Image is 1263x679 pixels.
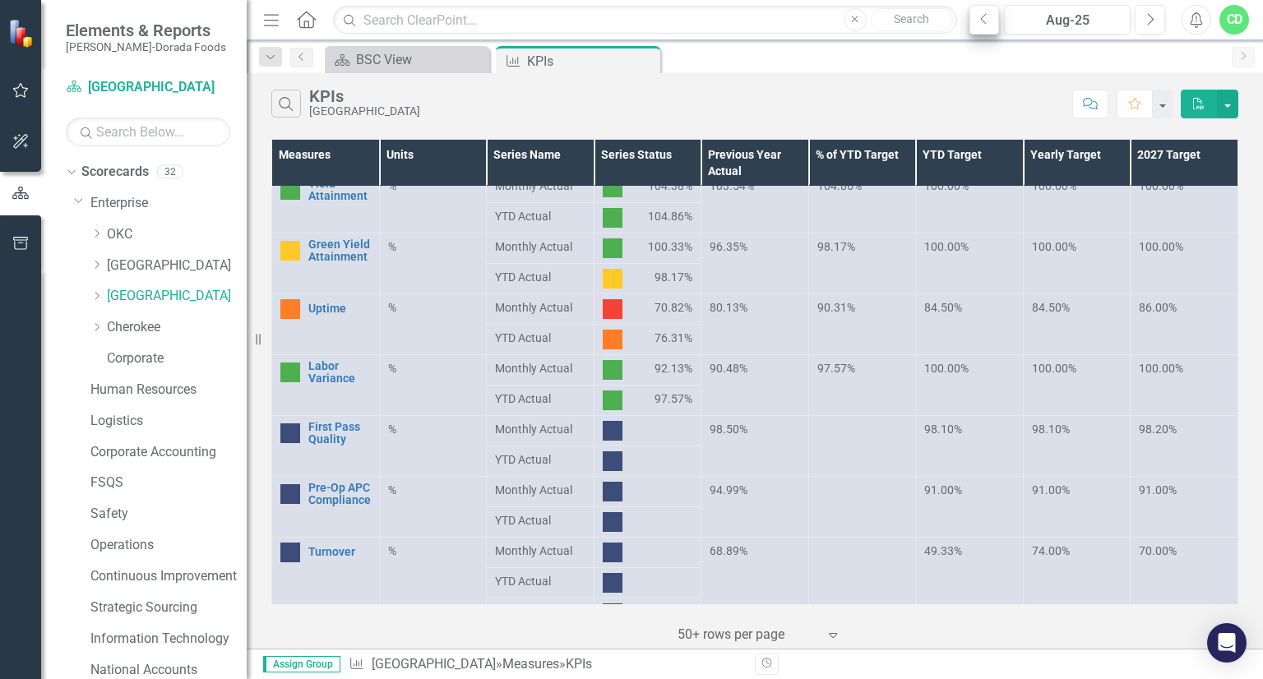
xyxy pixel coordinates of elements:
[280,543,300,562] img: No Information
[527,51,656,72] div: KPIs
[710,362,747,375] span: 90.48%
[388,301,396,314] span: %
[1032,423,1070,436] span: 98.10%
[272,416,380,477] td: Double-Click to Edit Right Click for Context Menu
[495,238,585,255] span: Monthly Actual
[495,482,585,498] span: Monthly Actual
[90,536,247,555] a: Operations
[329,49,485,70] a: BSC View
[655,390,692,410] span: 97.57%
[356,49,485,70] div: BSC View
[1032,362,1076,375] span: 100.00%
[495,573,585,589] span: YTD Actual
[495,512,585,529] span: YTD Actual
[603,208,622,228] img: Above Target
[495,543,585,559] span: Monthly Actual
[603,178,622,197] img: Above Target
[603,421,622,441] img: No Information
[924,423,962,436] span: 98.10%
[90,567,247,586] a: Continuous Improvement
[1032,301,1070,314] span: 84.50%
[924,301,962,314] span: 84.50%
[924,240,969,253] span: 100.00%
[603,482,622,501] img: No Information
[1219,5,1249,35] div: CD
[1139,240,1183,253] span: 100.00%
[495,208,585,224] span: YTD Actual
[817,179,862,192] span: 104.86%
[272,477,380,538] td: Double-Click to Edit Right Click for Context Menu
[280,299,300,319] img: Warning
[1032,240,1076,253] span: 100.00%
[308,178,371,203] a: Yield Attainment
[1207,623,1247,663] div: Open Intercom Messenger
[648,208,692,228] span: 104.86%
[90,412,247,431] a: Logistics
[495,178,585,194] span: Monthly Actual
[924,179,969,192] span: 100.00%
[817,362,855,375] span: 97.57%
[495,390,585,407] span: YTD Actual
[280,241,300,261] img: Caution
[603,543,622,562] img: No Information
[495,330,585,346] span: YTD Actual
[8,18,37,47] img: ClearPoint Strategy
[1032,483,1070,497] span: 91.00%
[66,40,226,53] small: [PERSON_NAME]-Dorada Foods
[388,179,396,192] span: %
[1139,483,1177,497] span: 91.00%
[648,238,692,258] span: 100.33%
[603,330,622,349] img: Warning
[502,656,559,672] a: Measures
[308,303,371,315] a: Uptime
[566,656,592,672] div: KPIs
[655,299,692,319] span: 70.82%
[648,178,692,197] span: 104.38%
[1139,301,1177,314] span: 86.00%
[272,538,380,629] td: Double-Click to Edit Right Click for Context Menu
[107,256,247,275] a: [GEOGRAPHIC_DATA]
[90,505,247,524] a: Safety
[894,12,929,25] span: Search
[308,482,371,507] a: Pre-Op APC Compliance
[309,87,420,105] div: KPIs
[603,573,622,593] img: No Information
[272,233,380,294] td: Double-Click to Edit Right Click for Context Menu
[66,78,230,97] a: [GEOGRAPHIC_DATA]
[710,301,747,314] span: 80.13%
[280,423,300,443] img: No Information
[603,360,622,380] img: Above Target
[308,360,371,386] a: Labor Variance
[66,118,230,146] input: Search Below...
[710,179,754,192] span: 103.54%
[308,238,371,264] a: Green Yield Attainment
[603,299,622,319] img: Below Plan
[1139,179,1183,192] span: 100.00%
[157,165,183,179] div: 32
[1004,5,1131,35] button: Aug-25
[710,423,747,436] span: 98.50%
[308,421,371,446] a: First Pass Quality
[90,443,247,462] a: Corporate Accounting
[1139,362,1183,375] span: 100.00%
[603,269,622,289] img: Caution
[655,330,692,349] span: 76.31%
[1139,544,1177,557] span: 70.00%
[372,656,496,672] a: [GEOGRAPHIC_DATA]
[90,630,247,649] a: Information Technology
[107,287,247,306] a: [GEOGRAPHIC_DATA]
[388,483,396,497] span: %
[603,238,622,258] img: Above Target
[655,360,692,380] span: 92.13%
[495,421,585,437] span: Monthly Actual
[107,318,247,337] a: Cherokee
[107,349,247,368] a: Corporate
[280,484,300,504] img: No Information
[272,355,380,416] td: Double-Click to Edit Right Click for Context Menu
[280,180,300,200] img: Above Target
[817,301,855,314] span: 90.31%
[1032,544,1070,557] span: 74.00%
[924,544,962,557] span: 49.33%
[90,381,247,400] a: Human Resources
[309,105,420,118] div: [GEOGRAPHIC_DATA]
